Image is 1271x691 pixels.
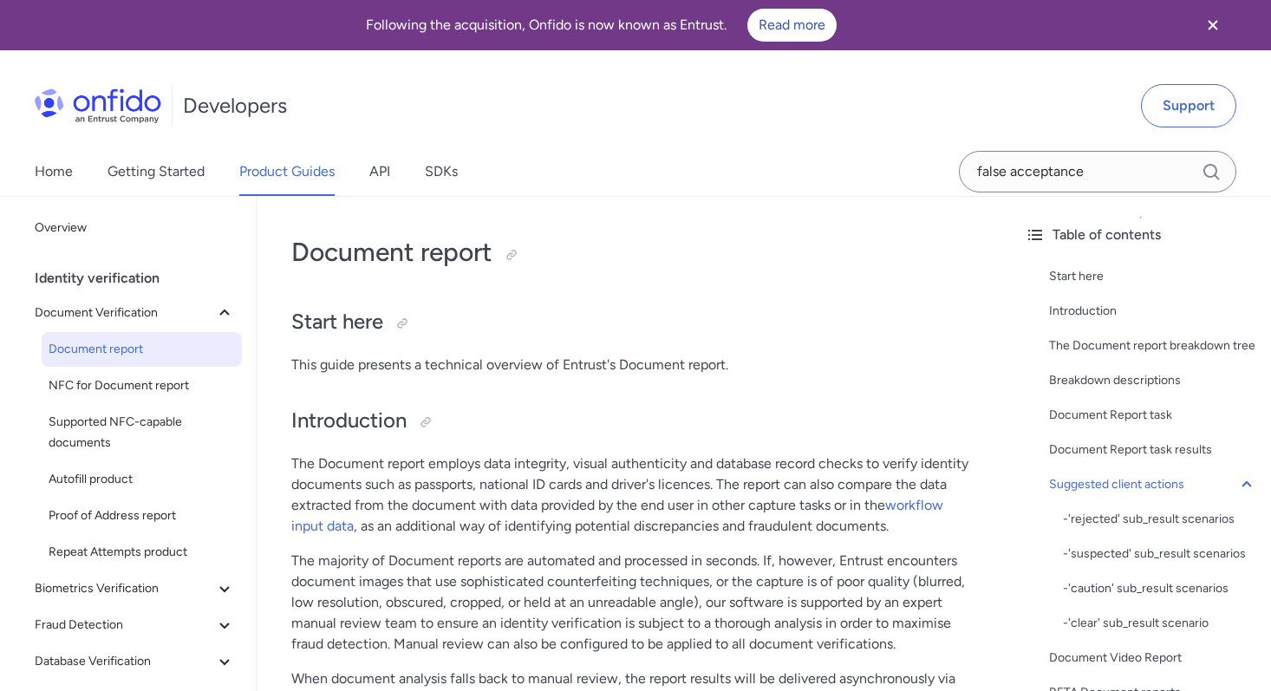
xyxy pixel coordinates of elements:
a: SDKs [425,147,458,196]
a: Start here [1049,266,1257,287]
a: Home [35,147,73,196]
a: -'rejected' sub_result scenarios [1063,509,1257,530]
button: Document Verification [28,296,242,330]
div: Following the acquisition, Onfido is now known as Entrust. [21,9,1181,42]
a: Proof of Address report [42,499,242,533]
button: Database Verification [28,644,242,679]
a: workflow input data [291,497,943,534]
span: Biometrics Verification [35,578,214,599]
a: Support [1141,84,1236,127]
span: Repeat Attempts product [49,542,235,563]
button: Fraud Detection [28,608,242,642]
a: -'clear' sub_result scenario [1063,613,1257,634]
a: Document Report task results [1049,440,1257,460]
a: The Document report breakdown tree [1049,336,1257,356]
div: - 'caution' sub_result scenarios [1063,578,1257,599]
a: Suggested client actions [1049,474,1257,495]
span: Autofill product [49,469,235,490]
a: Autofill product [42,462,242,497]
h1: Document report [291,235,976,270]
a: Document Report task [1049,405,1257,426]
span: Fraud Detection [35,615,214,636]
a: Read more [747,9,837,42]
span: Document report [49,339,235,360]
span: Overview [35,218,235,238]
a: Introduction [1049,301,1257,322]
input: Onfido search input field [959,151,1236,192]
div: - 'suspected' sub_result scenarios [1063,544,1257,564]
div: - 'rejected' sub_result scenarios [1063,509,1257,530]
a: Document Video Report [1049,648,1257,668]
span: Supported NFC-capable documents [49,412,235,453]
h1: Developers [183,92,287,120]
span: Document Verification [35,303,214,323]
div: Table of contents [1025,225,1257,245]
a: Breakdown descriptions [1049,370,1257,391]
button: Biometrics Verification [28,571,242,606]
a: Overview [28,211,242,245]
p: This guide presents a technical overview of Entrust's Document report. [291,355,976,375]
a: -'suspected' sub_result scenarios [1063,544,1257,564]
a: Getting Started [108,147,205,196]
a: Supported NFC-capable documents [42,405,242,460]
a: NFC for Document report [42,368,242,403]
a: API [369,147,390,196]
div: - 'clear' sub_result scenario [1063,613,1257,634]
svg: Close banner [1203,15,1223,36]
span: Proof of Address report [49,505,235,526]
span: NFC for Document report [49,375,235,396]
h2: Introduction [291,407,976,436]
h2: Start here [291,308,976,337]
a: Document report [42,332,242,367]
button: Close banner [1181,3,1245,47]
img: Onfido Logo [35,88,161,123]
span: Database Verification [35,651,214,672]
a: Repeat Attempts product [42,535,242,570]
a: -'caution' sub_result scenarios [1063,578,1257,599]
div: Identity verification [35,261,249,296]
p: The Document report employs data integrity, visual authenticity and database record checks to ver... [291,453,976,537]
a: Product Guides [239,147,335,196]
p: The majority of Document reports are automated and processed in seconds. If, however, Entrust enc... [291,551,976,655]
